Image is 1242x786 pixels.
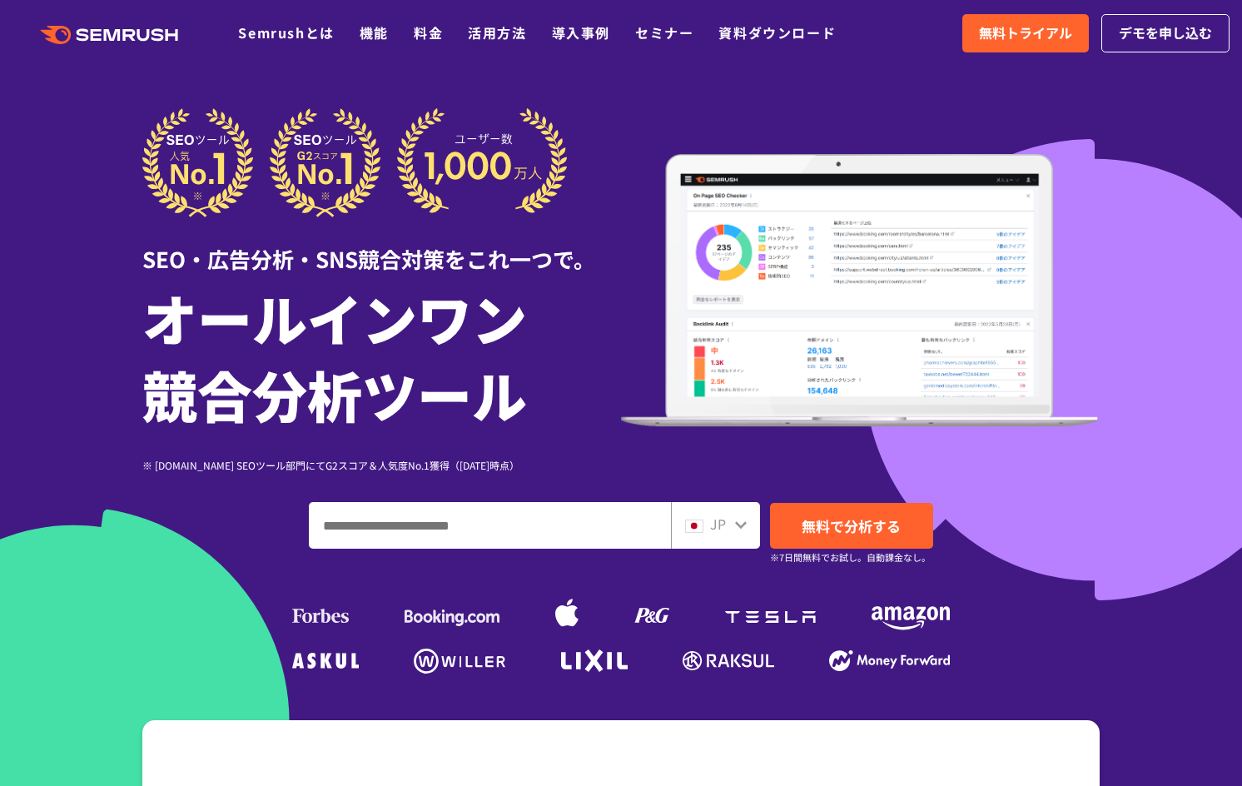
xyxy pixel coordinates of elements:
[360,22,389,42] a: 機能
[552,22,610,42] a: 導入事例
[979,22,1072,44] span: 無料トライアル
[962,14,1089,52] a: 無料トライアル
[710,514,726,534] span: JP
[142,279,621,432] h1: オールインワン 競合分析ツール
[770,503,933,549] a: 無料で分析する
[414,22,443,42] a: 料金
[802,515,901,536] span: 無料で分析する
[142,457,621,473] div: ※ [DOMAIN_NAME] SEOツール部門にてG2スコア＆人気度No.1獲得（[DATE]時点）
[1101,14,1230,52] a: デモを申し込む
[310,503,670,548] input: ドメイン、キーワードまたはURLを入力してください
[142,217,621,275] div: SEO・広告分析・SNS競合対策をこれ一つで。
[1119,22,1212,44] span: デモを申し込む
[468,22,526,42] a: 活用方法
[238,22,334,42] a: Semrushとは
[718,22,836,42] a: 資料ダウンロード
[635,22,693,42] a: セミナー
[770,550,931,565] small: ※7日間無料でお試し。自動課金なし。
